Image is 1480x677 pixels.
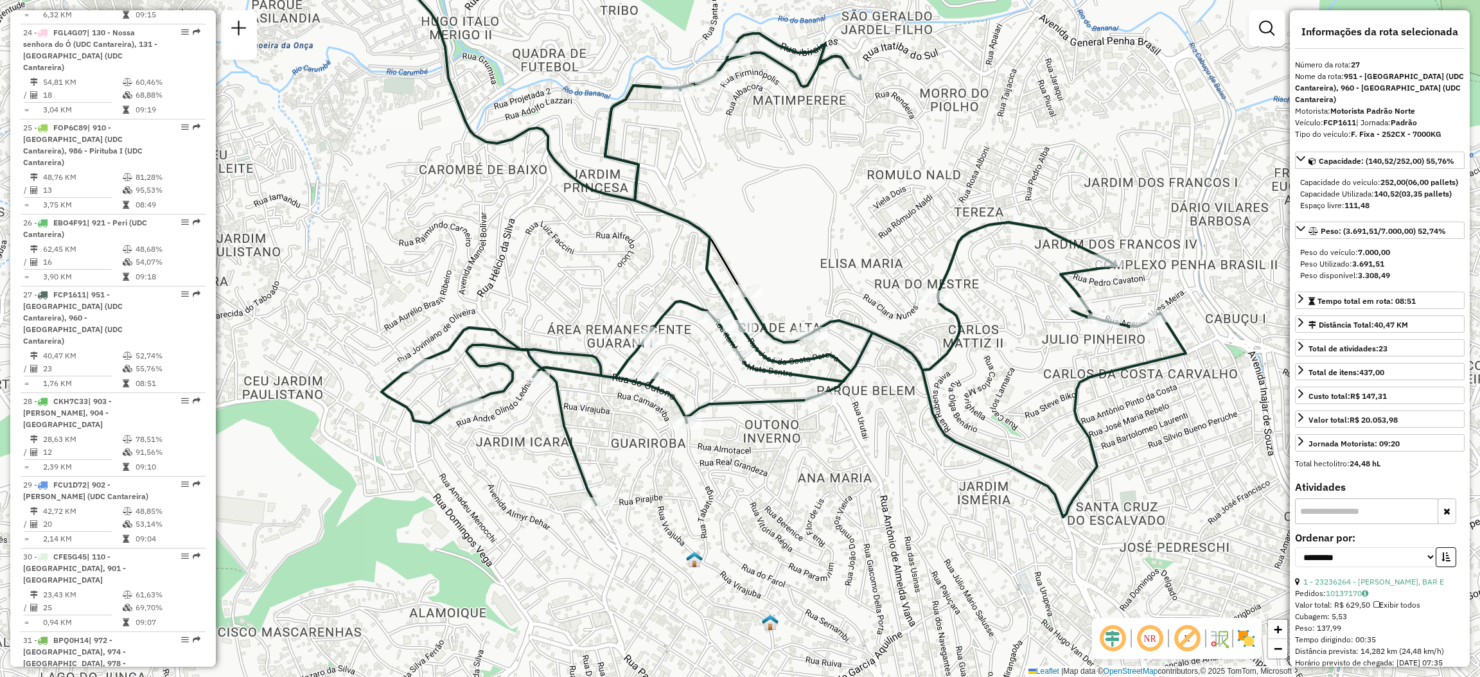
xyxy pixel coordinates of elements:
div: Número da rota: [1295,59,1465,71]
i: Tempo total em rota [123,619,129,626]
td: 95,53% [135,184,200,197]
span: FGL4G07 [53,28,87,37]
td: = [23,461,30,473]
img: PA DC [762,614,779,631]
td: 62,45 KM [42,243,122,256]
td: = [23,270,30,283]
div: Jornada Motorista: 09:20 [1308,438,1400,450]
a: Leaflet [1028,667,1059,676]
span: | 921 - Peri (UDC Cantareira) [23,218,147,239]
i: % de utilização do peso [123,173,132,181]
span: 25 - [23,123,143,167]
span: Cubagem: 5,53 [1295,611,1347,621]
i: Distância Total [30,435,38,443]
span: 24 - [23,28,157,72]
td: / [23,601,30,614]
td: 12 [42,446,122,459]
div: Pedidos: [1295,588,1465,599]
i: % de utilização do peso [123,435,132,443]
i: % de utilização do peso [123,591,132,599]
td: = [23,198,30,211]
i: Total de Atividades [30,448,38,456]
td: 09:10 [135,461,200,473]
strong: 437,00 [1359,367,1384,377]
a: Valor total:R$ 20.053,98 [1295,410,1465,428]
td: 3,75 KM [42,198,122,211]
td: / [23,89,30,101]
i: % de utilização da cubagem [123,91,132,99]
td: 09:04 [135,532,200,545]
div: Total de itens: [1308,367,1384,378]
td: 23,43 KM [42,588,122,601]
td: = [23,377,30,390]
td: 3,90 KM [42,270,122,283]
i: Distância Total [30,245,38,253]
a: OpenStreetMap [1104,667,1158,676]
td: 1,76 KM [42,377,122,390]
span: | 130 - Nossa senhora do Ó (UDC Cantareira), 131 - [GEOGRAPHIC_DATA] (UDC Cantareira) [23,28,157,72]
i: Total de Atividades [30,258,38,266]
button: Ordem crescente [1436,547,1456,567]
a: Tempo total em rota: 08:51 [1295,292,1465,309]
span: 28 - [23,396,112,429]
strong: (03,35 pallets) [1399,189,1452,198]
strong: FCP1611 [1323,118,1356,127]
strong: 3.691,51 [1352,259,1384,268]
a: Jornada Motorista: 09:20 [1295,434,1465,452]
i: Total de Atividades [30,365,38,373]
a: Zoom in [1268,620,1287,639]
td: 69,70% [135,601,200,614]
td: 55,76% [135,362,200,375]
em: Opções [181,28,189,36]
td: 68,88% [135,89,200,101]
em: Rota exportada [193,397,200,405]
td: 2,14 KM [42,532,122,545]
td: 13 [42,184,122,197]
div: Horário previsto de chegada: [DATE] 07:35 [1295,657,1465,669]
a: Distância Total:40,47 KM [1295,315,1465,333]
em: Rota exportada [193,123,200,131]
strong: Motorista Padrão Norte [1330,106,1415,116]
span: | Jornada: [1356,118,1417,127]
div: Valor total: R$ 629,50 [1295,599,1465,611]
a: Total de atividades:23 [1295,339,1465,356]
i: Distância Total [30,352,38,360]
td: 54,07% [135,256,200,268]
div: Peso: (3.691,51/7.000,00) 52,74% [1295,242,1465,286]
span: FCU1D72 [53,480,87,489]
strong: Padrão [1391,118,1417,127]
div: Veículo: [1295,117,1465,128]
td: 08:51 [135,377,200,390]
span: Capacidade: (140,52/252,00) 55,76% [1319,156,1454,166]
div: Capacidade do veículo: [1300,177,1459,188]
strong: 111,48 [1344,200,1370,210]
strong: R$ 147,31 [1350,391,1387,401]
a: Nova sessão e pesquisa [226,15,252,44]
span: Exibir rótulo [1172,623,1202,654]
span: − [1274,640,1282,656]
a: Peso: (3.691,51/7.000,00) 52,74% [1295,222,1465,239]
i: Observações [1362,590,1368,597]
em: Opções [181,480,189,488]
em: Rota exportada [193,290,200,298]
a: Custo total:R$ 147,31 [1295,387,1465,404]
div: Distância prevista: 14,282 km (24,48 km/h) [1295,646,1465,657]
i: Tempo total em rota [123,201,129,209]
i: Total de Atividades [30,91,38,99]
em: Opções [181,290,189,298]
em: Opções [181,123,189,131]
em: Opções [181,636,189,644]
em: Rota exportada [193,28,200,36]
span: BPQ0H14 [53,635,89,645]
em: Opções [181,397,189,405]
em: Rota exportada [193,218,200,226]
div: Custo total: [1308,391,1387,402]
span: Total de atividades: [1308,344,1387,353]
span: 30 - [23,552,126,585]
i: % de utilização da cubagem [123,258,132,266]
span: 40,47 KM [1374,320,1408,330]
div: Distância Total: [1308,319,1408,331]
span: | 903 - [PERSON_NAME], 904 - [GEOGRAPHIC_DATA] [23,396,112,429]
span: 27 - [23,290,123,346]
td: / [23,184,30,197]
